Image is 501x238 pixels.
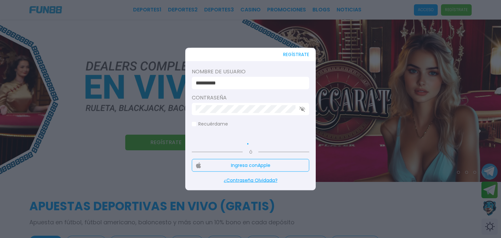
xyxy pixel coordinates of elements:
button: REGÍSTRATE [283,48,309,61]
label: Recuérdame [192,121,228,127]
p: ¿Contraseña Olvidada? [192,177,309,184]
label: Nombre de usuario [192,68,309,76]
button: Ingresa conApple [192,159,309,172]
p: Ó [192,149,309,155]
label: Contraseña [192,94,309,102]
